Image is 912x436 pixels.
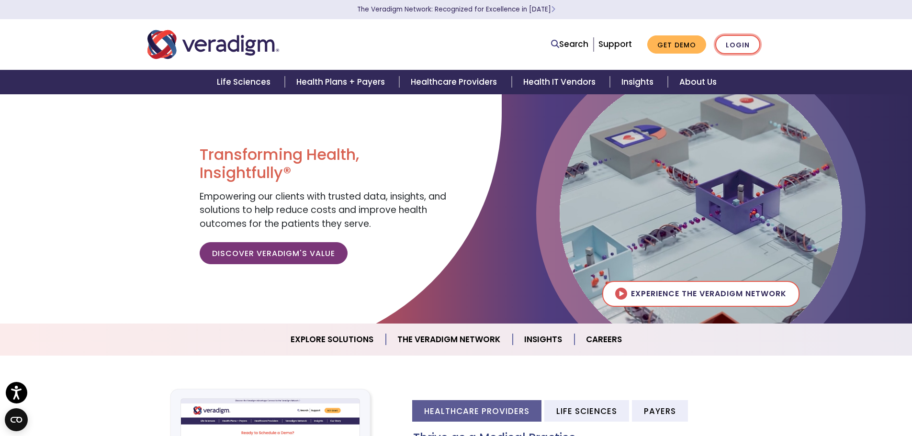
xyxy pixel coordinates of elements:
a: About Us [668,70,728,94]
span: Learn More [551,5,555,14]
a: Healthcare Providers [399,70,511,94]
a: Search [551,38,588,51]
li: Payers [632,400,688,422]
a: Insights [513,327,574,352]
a: Health IT Vendors [512,70,610,94]
a: Explore Solutions [279,327,386,352]
a: Life Sciences [205,70,285,94]
a: The Veradigm Network [386,327,513,352]
a: Careers [574,327,633,352]
a: Get Demo [647,35,706,54]
a: Login [715,35,760,55]
li: Life Sciences [544,400,629,422]
button: Open CMP widget [5,408,28,431]
a: The Veradigm Network: Recognized for Excellence in [DATE]Learn More [357,5,555,14]
span: Empowering our clients with trusted data, insights, and solutions to help reduce costs and improv... [200,190,446,230]
a: Discover Veradigm's Value [200,242,348,264]
iframe: Drift Chat Widget [728,367,901,425]
a: Insights [610,70,668,94]
a: Health Plans + Payers [285,70,399,94]
img: Veradigm logo [147,29,279,60]
h1: Transforming Health, Insightfully® [200,145,449,182]
li: Healthcare Providers [412,400,541,422]
a: Support [598,38,632,50]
